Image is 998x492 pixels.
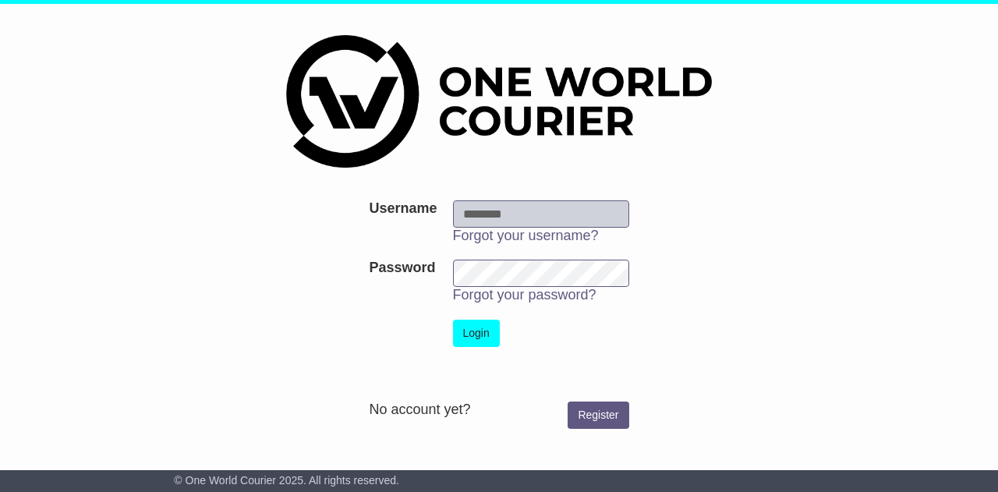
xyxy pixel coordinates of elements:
[174,474,399,487] span: © One World Courier 2025. All rights reserved.
[369,402,628,419] div: No account yet?
[568,402,628,429] a: Register
[369,260,435,277] label: Password
[453,228,599,243] a: Forgot your username?
[286,35,712,168] img: One World
[453,320,500,347] button: Login
[369,200,437,218] label: Username
[453,287,596,303] a: Forgot your password?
